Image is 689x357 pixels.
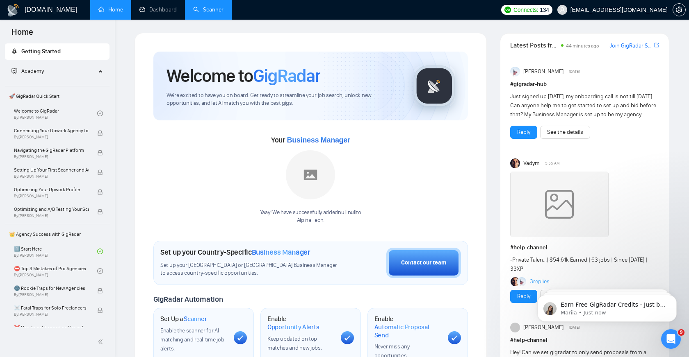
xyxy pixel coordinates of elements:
[160,327,224,352] span: Enable the scanner for AI matching and real-time job alerts.
[97,209,103,215] span: lock
[97,111,103,116] span: check-circle
[97,268,103,274] span: check-circle
[5,26,40,43] span: Home
[11,68,44,75] span: Academy
[523,323,564,332] span: [PERSON_NAME]
[504,7,511,13] img: upwork-logo.png
[267,323,319,331] span: Opportunity Alerts
[97,169,103,175] span: lock
[566,43,599,49] span: 44 minutes ago
[11,68,17,74] span: fund-projection-screen
[14,154,89,159] span: By [PERSON_NAME]
[513,5,538,14] span: Connects:
[14,292,89,297] span: By [PERSON_NAME]
[21,68,44,75] span: Academy
[97,150,103,156] span: lock
[7,4,20,17] img: logo
[97,288,103,294] span: lock
[153,295,223,304] span: GigRadar Automation
[14,146,89,154] span: Navigating the GigRadar Platform
[167,92,401,107] span: We're excited to have you on board. Get ready to streamline your job search, unlock new opportuni...
[510,158,520,168] img: Vadym
[661,329,681,349] iframe: Intercom live chat
[97,130,103,136] span: lock
[21,48,61,55] span: Getting Started
[5,43,110,60] li: Getting Started
[14,262,97,280] a: ⛔ Top 3 Mistakes of Pro AgenciesBy[PERSON_NAME]
[517,128,530,137] a: Reply
[193,6,224,13] a: searchScanner
[14,135,89,140] span: By [PERSON_NAME]
[14,166,89,174] span: Setting Up Your First Scanner and Auto-Bidder
[14,205,89,213] span: Optimizing and A/B Testing Your Scanner for Better Results
[517,277,526,286] img: Anisuzzaman Khan
[252,248,310,257] span: Business Manager
[540,126,590,139] button: See the details
[510,93,656,118] span: Just signed up [DATE], my onboarding call is not till [DATE]. Can anyone help me to get started t...
[260,209,361,224] div: Yaay! We have successfully added null null to
[267,335,322,351] span: Keep updated on top matches and new jobs.
[673,7,685,13] span: setting
[184,315,207,323] span: Scanner
[97,189,103,195] span: lock
[510,40,559,50] span: Latest Posts from the GigRadar Community
[374,315,441,339] h1: Enable
[510,126,537,139] button: Reply
[517,292,530,301] a: Reply
[98,6,123,13] a: homeHome
[139,6,177,13] a: dashboardDashboard
[97,249,103,254] span: check-circle
[540,5,549,14] span: 134
[14,104,97,122] a: Welcome to GigRadarBy[PERSON_NAME]
[14,127,89,135] span: Connecting Your Upwork Agency to GigRadar
[523,159,540,168] span: Vadym
[14,284,89,292] span: 🌚 Rookie Traps for New Agencies
[160,262,341,277] span: Set up your [GEOGRAPHIC_DATA] or [GEOGRAPHIC_DATA] Business Manager to access country-specific op...
[510,336,659,345] h1: # help-channel
[14,312,89,317] span: By [PERSON_NAME]
[267,315,334,331] h1: Enable
[654,42,659,48] span: export
[271,136,350,145] span: Your
[569,68,580,75] span: [DATE]
[547,128,583,137] a: See the details
[14,185,89,194] span: Optimizing Your Upwork Profile
[14,213,89,218] span: By [PERSON_NAME]
[98,338,106,346] span: double-left
[673,7,686,13] a: setting
[260,217,361,224] p: Alpina Tech .
[523,67,564,76] span: [PERSON_NAME]
[510,290,537,303] button: Reply
[559,7,565,13] span: user
[11,48,17,54] span: rocket
[678,329,684,336] span: 9
[525,278,689,335] iframe: Intercom notifications message
[510,67,520,77] img: Anisuzzaman Khan
[654,41,659,49] a: export
[97,307,103,313] span: lock
[512,256,547,263] a: Private Talen...
[510,172,609,237] img: weqQh+iSagEgQAAAABJRU5ErkJggg==
[14,174,89,179] span: By [PERSON_NAME]
[510,80,659,89] h1: # gigradar-hub
[609,41,652,50] a: Join GigRadar Slack Community
[160,315,207,323] h1: Set Up a
[414,66,455,106] img: gigradar-logo.png
[14,194,89,199] span: By [PERSON_NAME]
[6,88,109,104] span: 🚀 GigRadar Quick Start
[386,248,461,278] button: Contact our team
[167,65,320,87] h1: Welcome to
[510,243,659,252] h1: # help-channel
[286,150,335,199] img: placeholder.png
[160,248,310,257] h1: Set up your Country-Specific
[14,304,89,312] span: ☠️ Fatal Traps for Solo Freelancers
[401,258,446,267] div: Contact our team
[545,160,560,167] span: 5:55 AM
[6,226,109,242] span: 👑 Agency Success with GigRadar
[374,323,441,339] span: Automatic Proposal Send
[510,256,647,272] span: - | $54.61k Earned | 63 jobs | Since [DATE] | 33XP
